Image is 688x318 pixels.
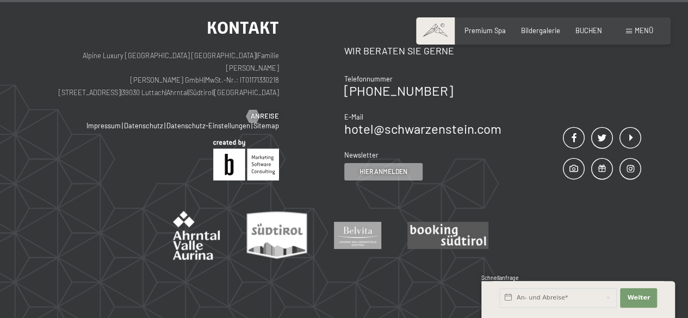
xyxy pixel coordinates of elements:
[207,17,279,38] span: Kontakt
[86,121,121,130] a: Impressum
[575,26,602,35] a: BUCHEN
[360,167,407,176] span: Hier anmelden
[256,51,257,60] span: |
[344,74,393,83] span: Telefonnummer
[481,275,519,281] span: Schnellanfrage
[627,294,650,302] span: Weiter
[344,151,379,159] span: Newsletter
[122,121,123,130] span: |
[635,26,653,35] span: Menü
[253,121,279,130] a: Sitemap
[165,88,166,97] span: |
[344,121,501,136] a: hotel@schwarzenstein.com
[47,49,279,98] p: Alpine Luxury [GEOGRAPHIC_DATA] [GEOGRAPHIC_DATA] Familie [PERSON_NAME] [PERSON_NAME] GmbH MwSt.-...
[166,121,250,130] a: Datenschutz-Einstellungen
[164,121,165,130] span: |
[251,111,279,121] span: Anreise
[204,76,205,84] span: |
[188,88,189,97] span: |
[213,88,214,97] span: |
[344,113,363,121] span: E-Mail
[213,140,279,180] img: Brandnamic GmbH | Leading Hospitality Solutions
[521,26,560,35] a: Bildergalerie
[251,121,252,130] span: |
[124,121,163,130] a: Datenschutz
[620,288,657,308] button: Weiter
[246,111,279,121] a: Anreise
[344,83,453,98] a: [PHONE_NUMBER]
[344,45,454,57] span: Wir beraten Sie gerne
[464,26,506,35] a: Premium Spa
[121,88,122,97] span: |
